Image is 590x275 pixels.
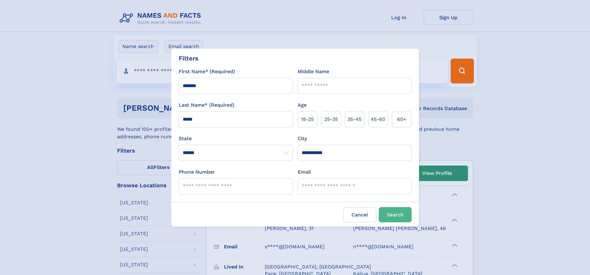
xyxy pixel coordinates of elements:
[298,135,307,142] label: City
[179,168,215,176] label: Phone Number
[347,116,361,123] span: 35‑45
[179,135,293,142] label: State
[324,116,338,123] span: 25‑35
[343,207,376,222] label: Cancel
[179,101,234,109] label: Last Name* (Required)
[298,101,307,109] label: Age
[301,116,314,123] span: 18‑25
[298,168,311,176] label: Email
[371,116,385,123] span: 45‑60
[179,54,199,63] div: Filters
[397,116,406,123] span: 60+
[179,68,235,75] label: First Name* (Required)
[379,207,412,222] button: Search
[298,68,329,75] label: Middle Name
